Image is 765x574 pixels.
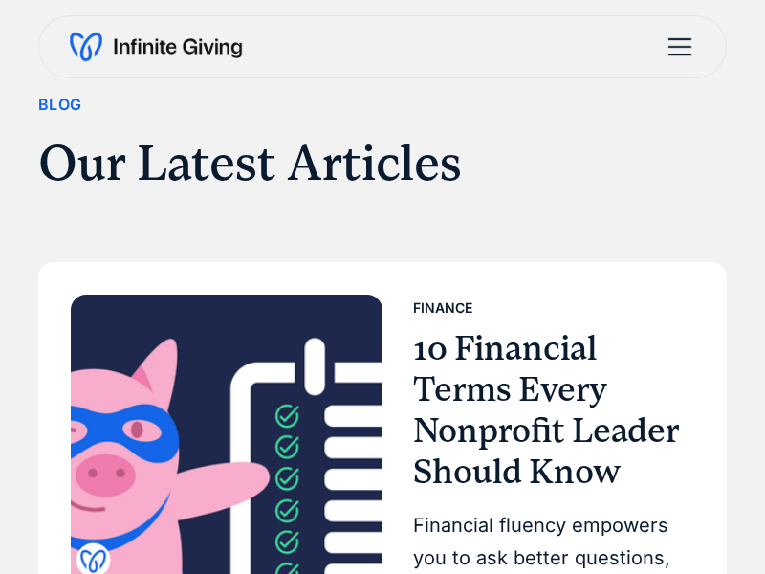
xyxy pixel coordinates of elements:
[413,328,694,494] h3: 10 Financial Terms Every Nonprofit Leader Should Know
[38,133,727,192] h1: Our Latest Articles
[657,24,695,70] div: menu
[38,92,82,118] div: Blog
[413,297,472,320] div: Finance
[70,32,242,62] a: home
